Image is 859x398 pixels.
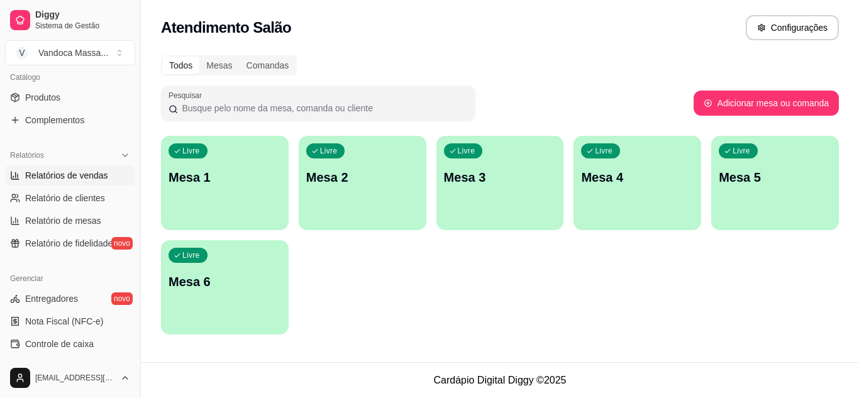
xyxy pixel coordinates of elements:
[169,169,281,186] p: Mesa 1
[161,136,289,230] button: LivreMesa 1
[711,136,839,230] button: LivreMesa 5
[5,289,135,309] a: Entregadoresnovo
[38,47,108,59] div: Vandoca Massa ...
[5,165,135,185] a: Relatórios de vendas
[746,15,839,40] button: Configurações
[169,90,206,101] label: Pesquisar
[25,169,108,182] span: Relatórios de vendas
[5,40,135,65] button: Select a team
[5,311,135,331] a: Nota Fiscal (NFC-e)
[5,110,135,130] a: Complementos
[25,338,94,350] span: Controle de caixa
[25,114,84,126] span: Complementos
[320,146,338,156] p: Livre
[25,237,113,250] span: Relatório de fidelidade
[35,373,115,383] span: [EMAIL_ADDRESS][DOMAIN_NAME]
[25,214,101,227] span: Relatório de mesas
[581,169,694,186] p: Mesa 4
[141,362,859,398] footer: Cardápio Digital Diggy © 2025
[240,57,296,74] div: Comandas
[161,18,291,38] h2: Atendimento Salão
[5,67,135,87] div: Catálogo
[595,146,612,156] p: Livre
[182,146,200,156] p: Livre
[574,136,701,230] button: LivreMesa 4
[161,240,289,334] button: LivreMesa 6
[444,169,557,186] p: Mesa 3
[35,21,130,31] span: Sistema de Gestão
[178,102,468,114] input: Pesquisar
[16,47,28,59] span: V
[5,268,135,289] div: Gerenciar
[199,57,239,74] div: Mesas
[458,146,475,156] p: Livre
[306,169,419,186] p: Mesa 2
[5,211,135,231] a: Relatório de mesas
[436,136,564,230] button: LivreMesa 3
[35,9,130,21] span: Diggy
[299,136,426,230] button: LivreMesa 2
[25,292,78,305] span: Entregadores
[5,87,135,108] a: Produtos
[694,91,839,116] button: Adicionar mesa ou comanda
[719,169,831,186] p: Mesa 5
[182,250,200,260] p: Livre
[5,357,135,377] a: Controle de fiado
[10,150,44,160] span: Relatórios
[733,146,750,156] p: Livre
[169,273,281,290] p: Mesa 6
[25,91,60,104] span: Produtos
[5,363,135,393] button: [EMAIL_ADDRESS][DOMAIN_NAME]
[5,5,135,35] a: DiggySistema de Gestão
[162,57,199,74] div: Todos
[25,315,103,328] span: Nota Fiscal (NFC-e)
[5,188,135,208] a: Relatório de clientes
[25,192,105,204] span: Relatório de clientes
[5,334,135,354] a: Controle de caixa
[5,233,135,253] a: Relatório de fidelidadenovo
